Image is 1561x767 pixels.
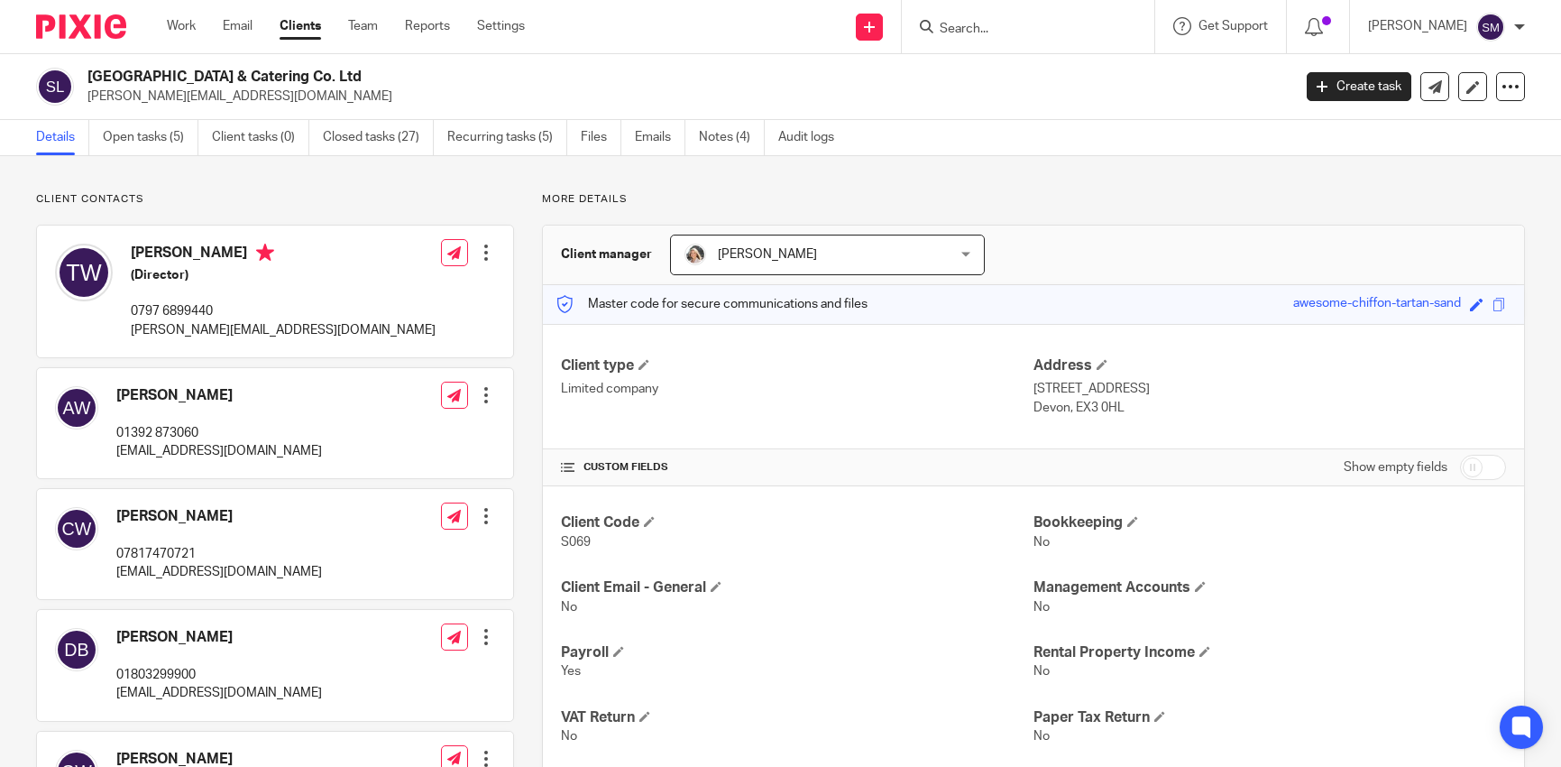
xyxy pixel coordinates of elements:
[1033,643,1506,662] h4: Rental Property Income
[87,88,1280,106] p: [PERSON_NAME][EMAIL_ADDRESS][DOMAIN_NAME]
[561,665,581,678] span: Yes
[116,424,322,442] p: 01392 873060
[581,120,621,155] a: Files
[1033,665,1050,678] span: No
[116,545,322,563] p: 07817470721
[561,536,591,549] span: S069
[1368,17,1467,35] p: [PERSON_NAME]
[1307,72,1411,101] a: Create task
[561,245,652,263] h3: Client manager
[1344,458,1447,476] label: Show empty fields
[55,244,113,301] img: svg%3E
[280,17,321,35] a: Clients
[212,120,309,155] a: Client tasks (0)
[561,730,577,743] span: No
[1198,20,1268,32] span: Get Support
[1033,536,1050,549] span: No
[635,120,685,155] a: Emails
[542,192,1525,207] p: More details
[116,628,322,647] h4: [PERSON_NAME]
[116,563,322,581] p: [EMAIL_ADDRESS][DOMAIN_NAME]
[36,14,126,39] img: Pixie
[718,248,817,261] span: [PERSON_NAME]
[256,244,274,262] i: Primary
[556,295,868,313] p: Master code for secure communications and files
[131,244,436,266] h4: [PERSON_NAME]
[561,380,1033,398] p: Limited company
[1033,730,1050,743] span: No
[561,578,1033,597] h4: Client Email - General
[131,266,436,284] h5: (Director)
[116,442,322,460] p: [EMAIL_ADDRESS][DOMAIN_NAME]
[103,120,198,155] a: Open tasks (5)
[87,68,1042,87] h2: [GEOGRAPHIC_DATA] & Catering Co. Ltd
[477,17,525,35] a: Settings
[116,666,322,684] p: 01803299900
[36,120,89,155] a: Details
[1033,601,1050,614] span: No
[684,244,706,265] img: High%20Res%20Andrew%20Price%20Accountants_Poppy%20Jakes%20photography-1187-3.jpg
[348,17,378,35] a: Team
[55,507,98,550] img: svg%3E
[36,68,74,106] img: svg%3E
[323,120,434,155] a: Closed tasks (27)
[1033,708,1506,727] h4: Paper Tax Return
[131,321,436,339] p: [PERSON_NAME][EMAIL_ADDRESS][DOMAIN_NAME]
[55,386,98,430] img: svg%3E
[561,601,577,614] span: No
[699,120,765,155] a: Notes (4)
[1476,13,1505,42] img: svg%3E
[55,628,98,671] img: svg%3E
[1033,513,1506,532] h4: Bookkeeping
[561,460,1033,475] h4: CUSTOM FIELDS
[561,643,1033,662] h4: Payroll
[561,356,1033,375] h4: Client type
[1033,380,1506,398] p: [STREET_ADDRESS]
[223,17,253,35] a: Email
[561,708,1033,727] h4: VAT Return
[167,17,196,35] a: Work
[116,507,322,526] h4: [PERSON_NAME]
[36,192,514,207] p: Client contacts
[1033,356,1506,375] h4: Address
[1033,399,1506,417] p: Devon, EX3 0HL
[447,120,567,155] a: Recurring tasks (5)
[116,386,322,405] h4: [PERSON_NAME]
[778,120,848,155] a: Audit logs
[561,513,1033,532] h4: Client Code
[938,22,1100,38] input: Search
[1033,578,1506,597] h4: Management Accounts
[116,684,322,702] p: [EMAIL_ADDRESS][DOMAIN_NAME]
[131,302,436,320] p: 0797 6899440
[1293,294,1461,315] div: awesome-chiffon-tartan-sand
[405,17,450,35] a: Reports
